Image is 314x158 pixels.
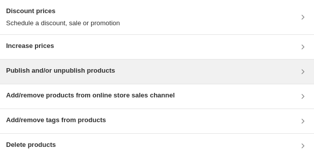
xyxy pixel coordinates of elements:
[6,41,54,51] h3: Increase prices
[6,115,106,125] h3: Add/remove tags from products
[6,6,120,16] h3: Discount prices
[6,90,175,100] h3: Add/remove products from online store sales channel
[6,140,56,150] h3: Delete products
[6,18,120,28] p: Schedule a discount, sale or promotion
[6,66,115,76] h3: Publish and/or unpublish products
